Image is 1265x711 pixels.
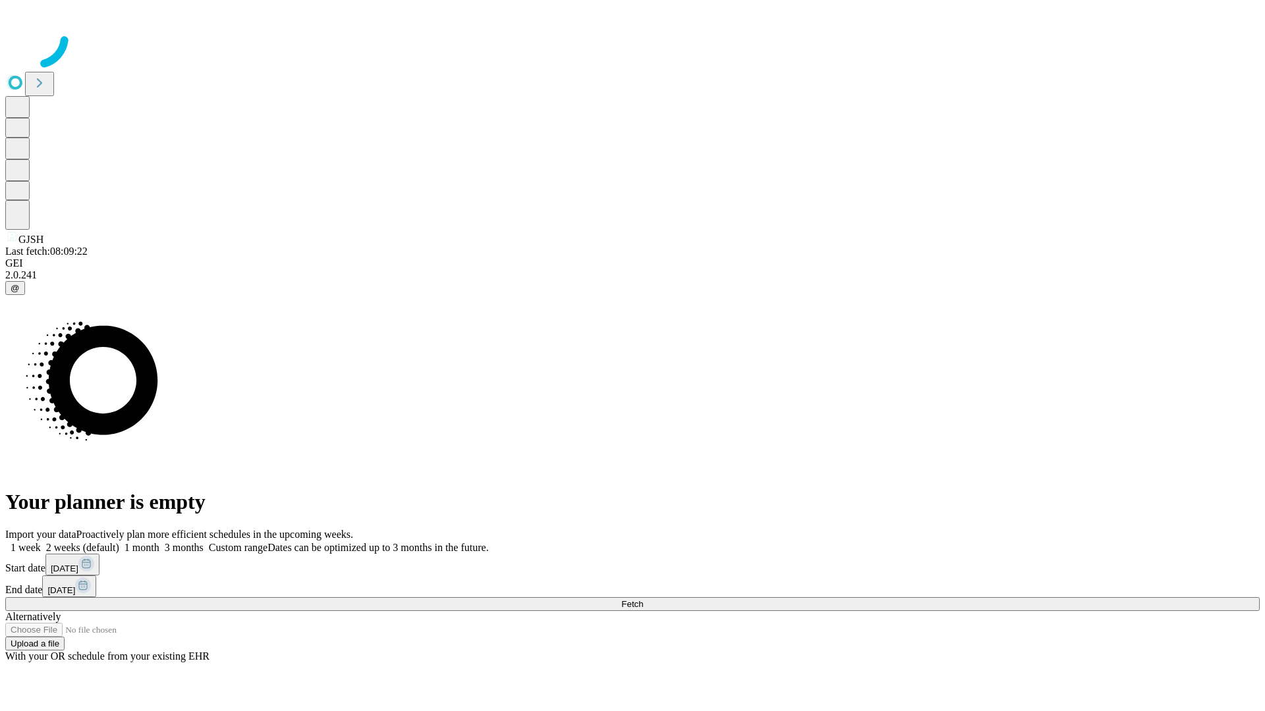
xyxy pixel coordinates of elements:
[5,281,25,295] button: @
[267,542,488,553] span: Dates can be optimized up to 3 months in the future.
[209,542,267,553] span: Custom range
[5,650,210,662] span: With your OR schedule from your existing EHR
[5,490,1260,514] h1: Your planner is empty
[5,575,1260,597] div: End date
[76,529,353,540] span: Proactively plan more efficient schedules in the upcoming weeks.
[5,597,1260,611] button: Fetch
[5,269,1260,281] div: 2.0.241
[11,542,41,553] span: 1 week
[42,575,96,597] button: [DATE]
[125,542,159,553] span: 1 month
[621,599,643,609] span: Fetch
[46,542,119,553] span: 2 weeks (default)
[5,257,1260,269] div: GEI
[5,246,88,257] span: Last fetch: 08:09:22
[5,611,61,622] span: Alternatively
[5,554,1260,575] div: Start date
[165,542,204,553] span: 3 months
[5,637,65,650] button: Upload a file
[18,234,43,245] span: GJSH
[47,585,75,595] span: [DATE]
[51,564,78,573] span: [DATE]
[11,283,20,293] span: @
[5,529,76,540] span: Import your data
[45,554,99,575] button: [DATE]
